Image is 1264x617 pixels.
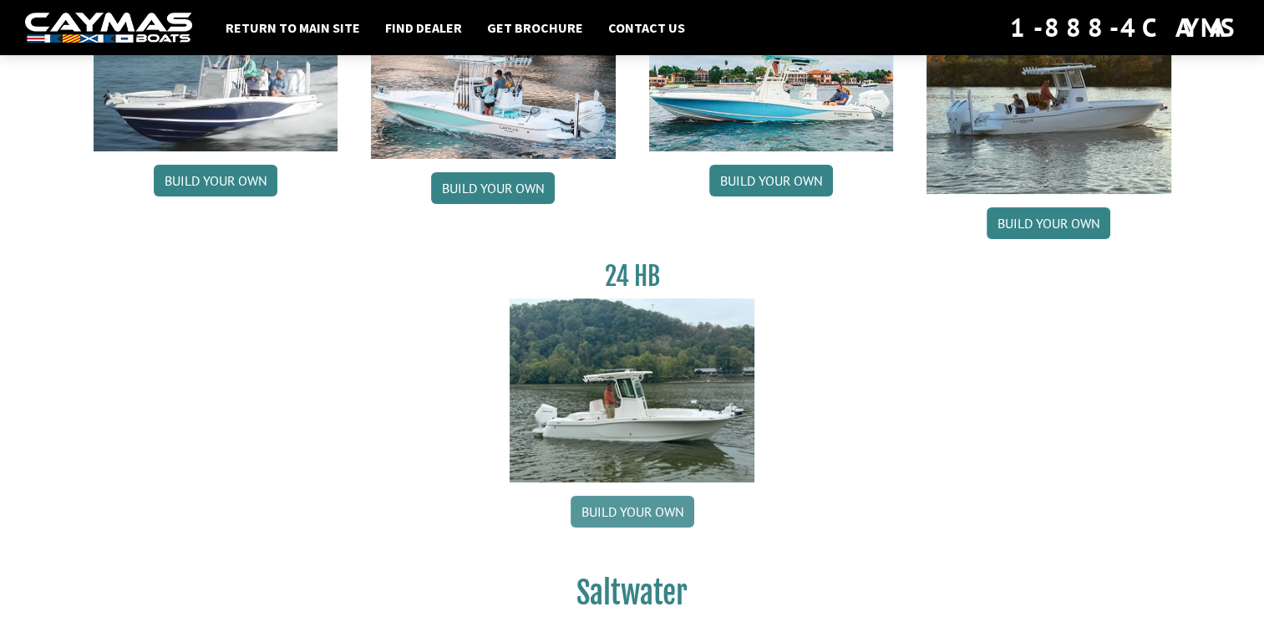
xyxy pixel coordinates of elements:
[217,17,368,38] a: Return to main site
[926,11,1171,194] img: 291_Thumbnail.jpg
[94,11,338,151] img: 26_new_photo_resized.jpg
[649,11,894,151] img: 28-hb-twin.jpg
[987,207,1110,239] a: Build your own
[600,17,693,38] a: Contact Us
[154,165,277,196] a: Build your own
[510,261,754,292] h3: 24 HB
[510,298,754,482] img: 24_HB_thumbnail.jpg
[431,172,555,204] a: Build your own
[571,496,694,528] a: Build your own
[25,13,192,43] img: white-logo-c9c8dbefe5ff5ceceb0f0178aa75bf4bb51f6bca0971e226c86eb53dfe498488.png
[371,11,616,159] img: 28_hb_thumbnail_for_caymas_connect.jpg
[709,165,833,196] a: Build your own
[377,17,470,38] a: Find Dealer
[1010,9,1239,46] div: 1-888-4CAYMAS
[479,17,591,38] a: Get Brochure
